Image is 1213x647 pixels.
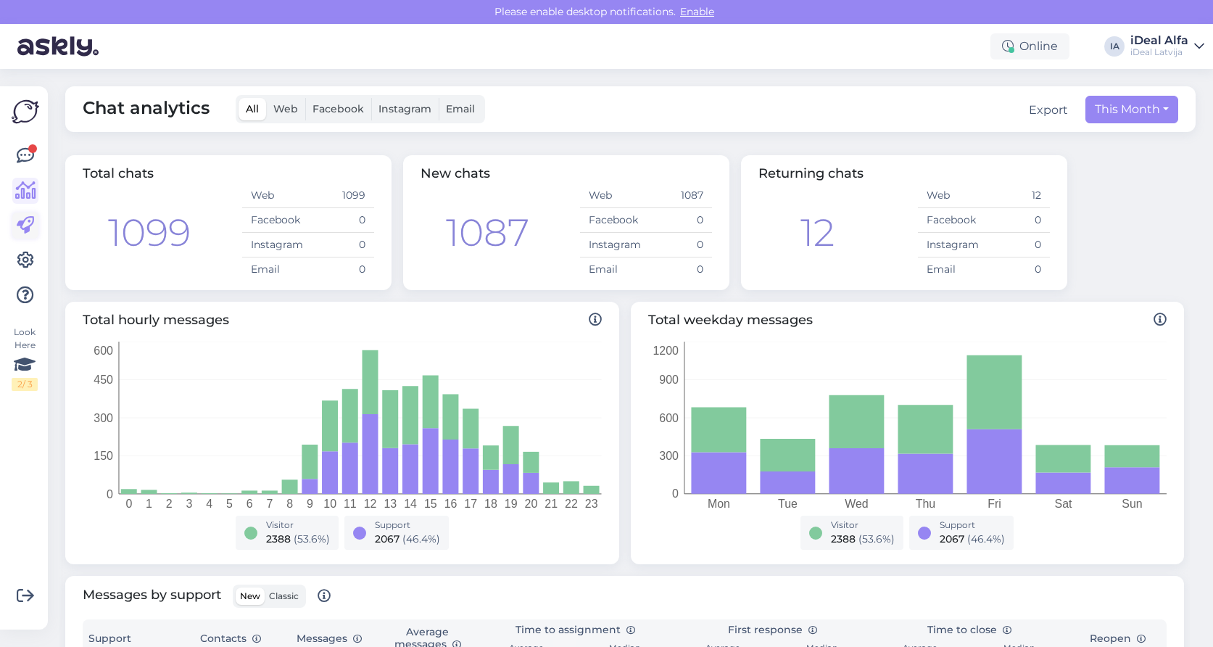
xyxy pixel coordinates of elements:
td: 0 [984,233,1050,257]
tspan: Fri [988,498,1001,510]
span: New [240,590,260,601]
div: Look Here [12,326,38,391]
tspan: 0 [672,488,679,500]
div: Visitor [831,519,895,532]
span: New chats [421,165,490,181]
td: 0 [646,208,712,233]
td: Email [242,257,308,282]
tspan: 4 [206,498,212,510]
td: 0 [984,257,1050,282]
td: 0 [308,233,374,257]
span: 2067 [940,532,964,545]
tspan: 20 [525,498,538,510]
td: 0 [646,257,712,282]
span: 2388 [831,532,856,545]
tspan: 150 [94,450,113,462]
div: 12 [800,205,835,261]
button: This Month [1085,96,1178,123]
tspan: Sat [1054,498,1072,510]
div: IA [1104,36,1125,57]
tspan: 19 [505,498,518,510]
span: Messages by support [83,585,331,608]
td: Facebook [918,208,984,233]
tspan: 300 [94,412,113,424]
td: 1087 [646,184,712,208]
tspan: 15 [424,498,437,510]
span: Returning chats [758,165,864,181]
tspan: Wed [845,498,869,510]
span: 2388 [266,532,291,545]
td: 1099 [308,184,374,208]
span: Classic [269,590,299,601]
span: Total chats [83,165,154,181]
div: iDeal Latvija [1130,46,1188,58]
div: 1087 [446,205,529,261]
span: All [246,102,259,115]
span: Chat analytics [83,95,210,123]
img: Askly Logo [12,98,39,125]
th: Time to close [871,619,1068,640]
div: Visitor [266,519,330,532]
span: Enable [676,5,719,18]
span: Total weekday messages [648,310,1167,330]
tspan: Thu [915,498,935,510]
tspan: 10 [323,498,336,510]
td: Instagram [918,233,984,257]
span: Facebook [312,102,364,115]
div: 1099 [108,205,191,261]
td: Facebook [242,208,308,233]
span: Web [273,102,298,115]
tspan: 11 [344,498,357,510]
td: Email [580,257,646,282]
td: 0 [308,257,374,282]
span: ( 46.4 %) [402,532,440,545]
tspan: 1200 [653,345,679,357]
tspan: 22 [565,498,578,510]
div: Support [940,519,1005,532]
button: Export [1029,102,1068,119]
tspan: 2 [166,498,173,510]
td: Facebook [580,208,646,233]
td: Email [918,257,984,282]
div: iDeal Alfa [1130,35,1188,46]
a: iDeal AlfaiDeal Latvija [1130,35,1204,58]
div: Support [375,519,440,532]
tspan: 12 [364,498,377,510]
div: 2 / 3 [12,378,38,391]
tspan: 16 [444,498,458,510]
tspan: 300 [659,450,679,462]
tspan: 0 [125,498,132,510]
tspan: 900 [659,374,679,386]
span: ( 53.6 %) [858,532,895,545]
div: Online [990,33,1069,59]
tspan: Tue [778,498,798,510]
td: 0 [984,208,1050,233]
tspan: 18 [484,498,497,510]
td: Web [242,184,308,208]
tspan: 5 [226,498,233,510]
tspan: 6 [247,498,253,510]
span: ( 53.6 %) [294,532,330,545]
tspan: 3 [186,498,193,510]
tspan: 600 [94,345,113,357]
td: Instagram [580,233,646,257]
tspan: 600 [659,412,679,424]
tspan: Sun [1122,498,1142,510]
td: 0 [308,208,374,233]
span: Instagram [378,102,431,115]
tspan: 7 [266,498,273,510]
td: Web [918,184,984,208]
th: First response [674,619,871,640]
tspan: 23 [585,498,598,510]
td: 0 [646,233,712,257]
tspan: 14 [404,498,417,510]
tspan: 17 [464,498,477,510]
span: ( 46.4 %) [967,532,1005,545]
span: Total hourly messages [83,310,602,330]
tspan: 21 [545,498,558,510]
tspan: 9 [307,498,313,510]
span: 2067 [375,532,399,545]
tspan: 450 [94,374,113,386]
span: Email [446,102,475,115]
